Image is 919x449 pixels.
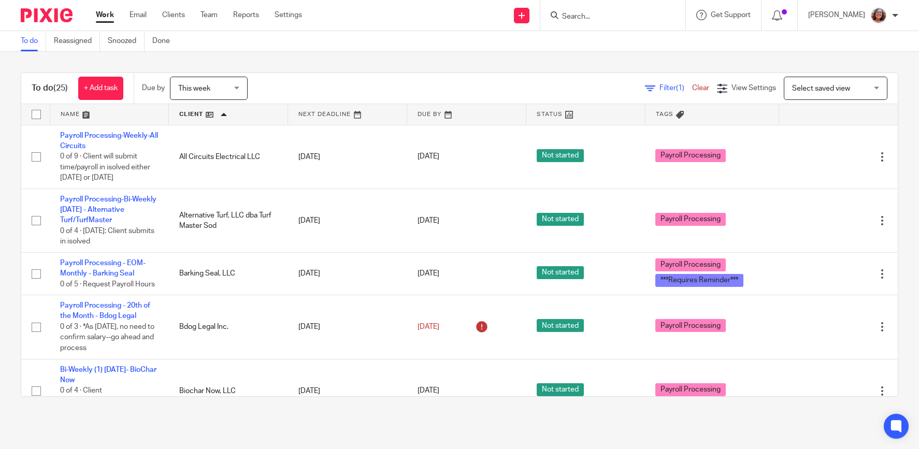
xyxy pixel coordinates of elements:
[108,31,145,51] a: Snoozed
[233,10,259,20] a: Reports
[130,10,147,20] a: Email
[418,217,439,224] span: [DATE]
[870,7,887,24] img: LB%20Reg%20Headshot%208-2-23.jpg
[537,319,584,332] span: Not started
[53,84,68,92] span: (25)
[142,83,165,93] p: Due by
[60,281,155,288] span: 0 of 5 · Request Payroll Hours
[60,387,149,415] span: 0 of 4 · Client ([PERSON_NAME]) submits hours in isolved
[169,189,288,252] td: Alternative Turf, LLC dba Turf Master Sod
[808,10,865,20] p: [PERSON_NAME]
[169,252,288,295] td: Barking Seal, LLC
[200,10,218,20] a: Team
[655,213,726,226] span: Payroll Processing
[655,319,726,332] span: Payroll Processing
[418,153,439,161] span: [DATE]
[288,295,407,359] td: [DATE]
[288,359,407,423] td: [DATE]
[32,83,68,94] h1: To do
[537,149,584,162] span: Not started
[60,227,154,245] span: 0 of 4 · [DATE]: Client submits in isolved
[60,196,156,224] a: Payroll Processing-Bi-Weekly [DATE] - Alternative Turf/TurfMaster
[96,10,114,20] a: Work
[659,84,692,92] span: Filter
[60,259,146,277] a: Payroll Processing - EOM-Monthly - Barking Seal
[178,85,210,92] span: This week
[21,31,46,51] a: To do
[275,10,302,20] a: Settings
[418,387,439,395] span: [DATE]
[169,359,288,423] td: Biochar Now, LLC
[60,153,150,181] span: 0 of 9 · Client will submit time/payroll in isolved either [DATE] or [DATE]
[731,84,776,92] span: View Settings
[561,12,654,22] input: Search
[288,252,407,295] td: [DATE]
[692,84,709,92] a: Clear
[655,149,726,162] span: Payroll Processing
[60,132,158,150] a: Payroll Processing-Weekly-All Circuits
[288,125,407,189] td: [DATE]
[656,111,673,117] span: Tags
[60,366,156,384] a: Bi-Weekly (1) [DATE]- BioChar Now
[54,31,100,51] a: Reassigned
[169,125,288,189] td: All Circuits Electrical LLC
[792,85,850,92] span: Select saved view
[655,258,726,271] span: Payroll Processing
[21,8,73,22] img: Pixie
[169,295,288,359] td: Bdog Legal Inc.
[418,270,439,277] span: [DATE]
[78,77,123,100] a: + Add task
[537,213,584,226] span: Not started
[676,84,684,92] span: (1)
[288,189,407,252] td: [DATE]
[537,266,584,279] span: Not started
[162,10,185,20] a: Clients
[60,323,154,352] span: 0 of 3 · *As [DATE], no need to confirm salary--go ahead and process
[711,11,751,19] span: Get Support
[60,302,150,320] a: Payroll Processing - 20th of the Month - Bdog Legal
[537,383,584,396] span: Not started
[152,31,178,51] a: Done
[655,383,726,396] span: Payroll Processing
[418,323,439,330] span: [DATE]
